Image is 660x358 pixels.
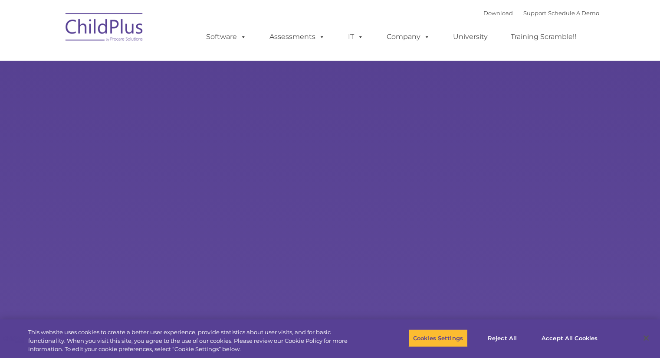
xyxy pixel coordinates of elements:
button: Reject All [475,329,529,347]
button: Accept All Cookies [537,329,602,347]
a: Training Scramble!! [502,28,585,46]
button: Close [637,329,656,348]
font: | [483,10,599,16]
a: IT [339,28,372,46]
img: ChildPlus by Procare Solutions [61,7,148,50]
a: Assessments [261,28,334,46]
a: Company [378,28,439,46]
div: This website uses cookies to create a better user experience, provide statistics about user visit... [28,328,363,354]
a: Software [197,28,255,46]
a: Schedule A Demo [548,10,599,16]
a: University [444,28,496,46]
a: Download [483,10,513,16]
button: Cookies Settings [408,329,468,347]
a: Support [523,10,546,16]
